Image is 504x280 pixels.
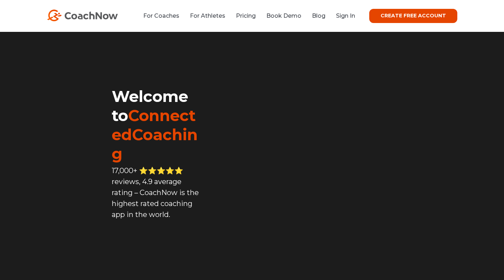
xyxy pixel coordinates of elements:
h1: Welcome to [112,87,201,163]
img: CoachNow Logo [47,10,118,21]
a: Book Demo [266,12,301,19]
a: For Athletes [190,12,225,19]
a: Blog [312,12,325,19]
span: ConnectedCoaching [112,106,198,163]
a: Sign In [336,12,355,19]
a: Pricing [236,12,256,19]
span: 17,000+ ⭐️⭐️⭐️⭐️⭐️ reviews, 4.9 average rating – CoachNow is the highest rated coaching app in th... [112,166,199,219]
a: CREATE FREE ACCOUNT [369,9,457,23]
iframe: Embedded CTA [112,233,200,252]
a: For Coaches [143,12,179,19]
